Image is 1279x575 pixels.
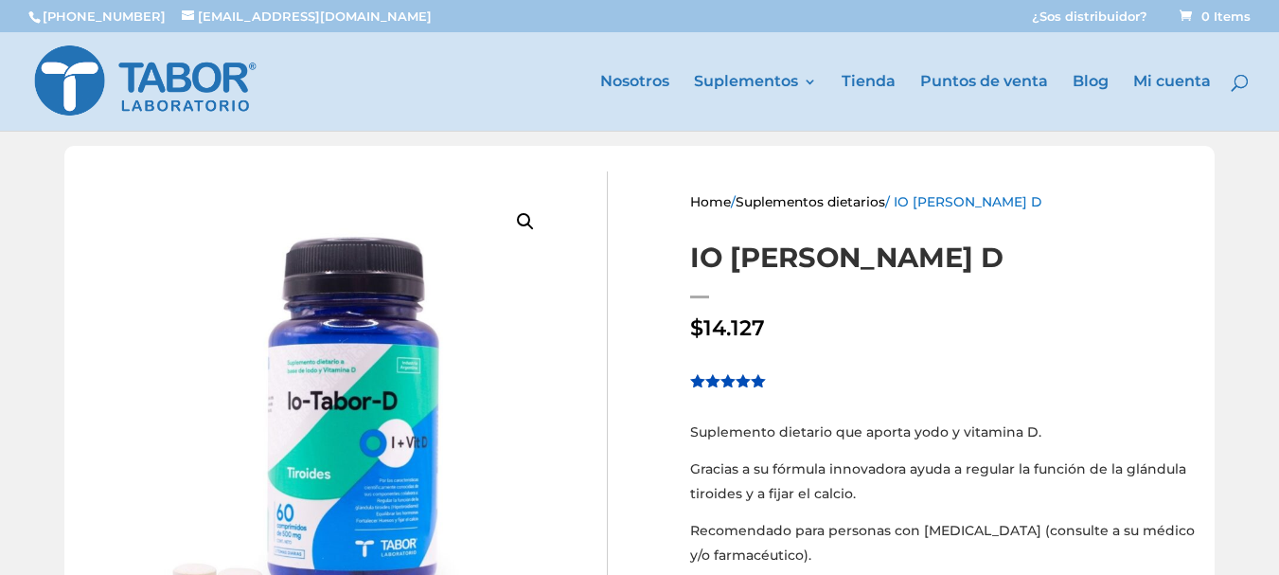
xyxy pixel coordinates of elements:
[690,314,703,341] span: $
[690,239,1197,278] h1: IO [PERSON_NAME] D
[690,421,1197,458] p: Suplemento dietario que aporta yodo y vitamina D.
[690,194,731,209] a: Home
[690,519,1197,567] p: Recomendado para personas con [MEDICAL_DATA] (consulte a su médico y/o farmacéutico).
[1073,75,1109,131] a: Blog
[1176,9,1251,24] a: 0 Items
[1180,9,1251,24] span: 0 Items
[736,194,885,209] a: Suplementos dietarios
[694,75,817,131] a: Suplementos
[690,190,1197,220] nav: Breadcrumb
[690,458,1197,519] p: Gracias a su fórmula innovadora ayuda a regular la función de la glándula tiroides y a fijar el c...
[920,75,1048,131] a: Puntos de venta
[32,42,258,120] img: Laboratorio Tabor
[690,314,765,341] bdi: 14.127
[690,373,766,480] span: Valorado sobre 5 basado en puntuaciones de clientes
[842,75,896,131] a: Tienda
[43,9,166,24] a: [PHONE_NUMBER]
[508,205,542,239] a: View full-screen image gallery
[1133,75,1211,131] a: Mi cuenta
[182,9,432,24] a: [EMAIL_ADDRESS][DOMAIN_NAME]
[1032,10,1147,32] a: ¿Sos distribuidor?
[600,75,669,131] a: Nosotros
[690,373,767,387] div: Valorado en 4.92 de 5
